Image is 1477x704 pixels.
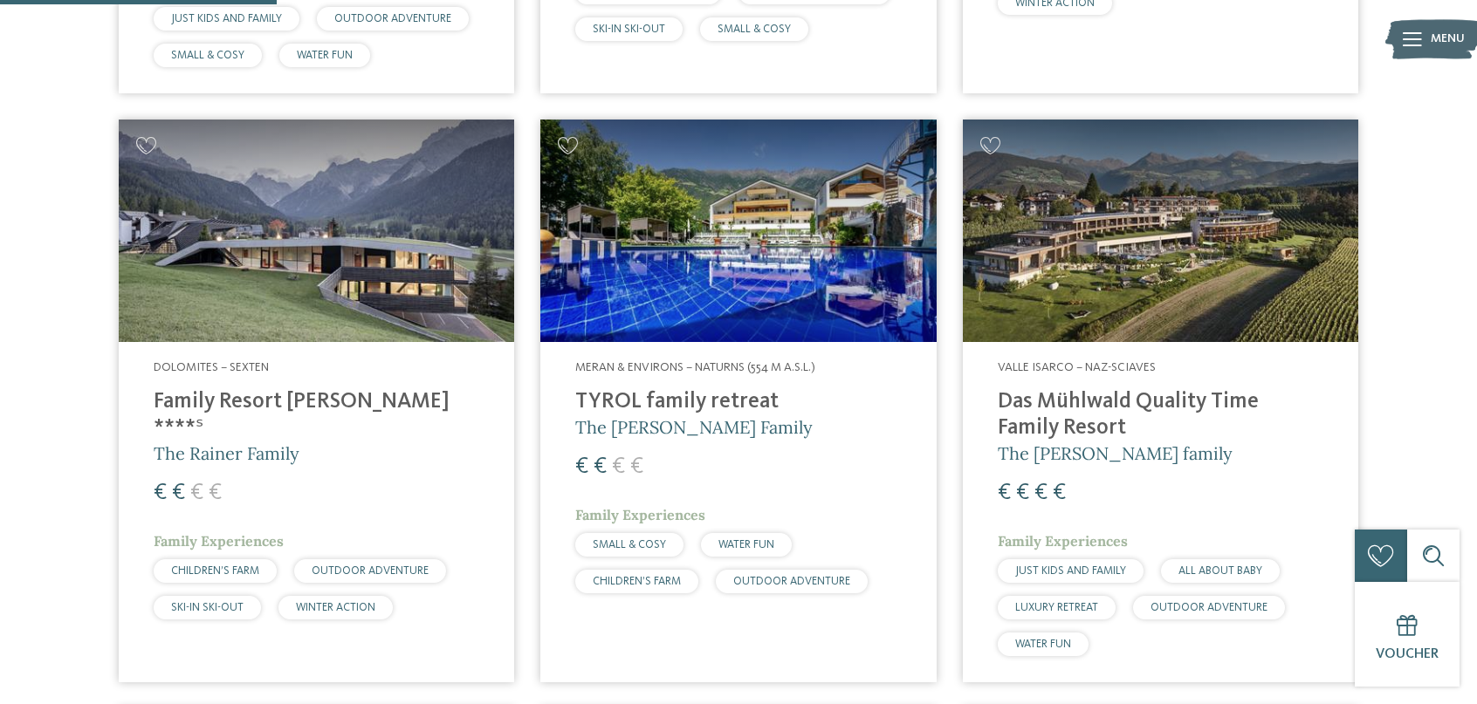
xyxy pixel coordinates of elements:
span: CHILDREN’S FARM [593,576,681,587]
span: ALL ABOUT BABY [1178,565,1262,577]
span: WINTER ACTION [296,602,375,613]
span: € [575,455,588,478]
span: JUST KIDS AND FAMILY [1015,565,1126,577]
span: The [PERSON_NAME] family [998,442,1233,464]
span: Family Experiences [154,532,284,550]
span: SMALL & COSY [593,539,666,550]
h4: Das Mühlwald Quality Time Family Resort [998,389,1323,441]
span: The Rainer Family [154,442,299,464]
span: € [172,482,185,504]
span: WATER FUN [718,539,774,550]
span: € [190,482,203,504]
a: Looking for family hotels? Find the best ones here! Dolomites – Sexten Family Resort [PERSON_NAME... [119,120,514,682]
span: SMALL & COSY [171,50,244,61]
span: JUST KIDS AND FAMILY [171,13,282,24]
img: Family Resort Rainer ****ˢ [119,120,514,342]
h4: TYROL family retreat [575,389,901,415]
span: SMALL & COSY [718,24,791,35]
span: € [594,455,607,478]
span: € [1053,482,1066,504]
span: CHILDREN’S FARM [171,565,259,577]
span: Dolomites – Sexten [154,361,269,373]
span: OUTDOOR ADVENTURE [312,565,429,577]
span: OUTDOOR ADVENTURE [334,13,451,24]
span: Family Experiences [575,506,705,523]
span: € [209,482,222,504]
span: € [612,455,625,478]
a: Looking for family hotels? Find the best ones here! Meran & Environs – Naturns (554 m a.s.l.) TYR... [540,120,936,682]
span: WATER FUN [297,50,353,61]
span: OUTDOOR ADVENTURE [733,576,850,587]
span: LUXURY RETREAT [1015,602,1098,613]
img: Familien Wellness Residence Tyrol **** [540,120,936,342]
span: The [PERSON_NAME] Family [575,416,813,438]
span: € [998,482,1011,504]
span: SKI-IN SKI-OUT [171,602,244,613]
img: Looking for family hotels? Find the best ones here! [963,120,1358,342]
span: WATER FUN [1015,639,1071,650]
span: Voucher [1376,647,1439,661]
span: Family Experiences [998,532,1128,550]
span: Valle Isarco – Naz-Sciaves [998,361,1156,373]
span: € [1016,482,1029,504]
h4: Family Resort [PERSON_NAME] ****ˢ [154,389,479,441]
a: Looking for family hotels? Find the best ones here! Valle Isarco – Naz-Sciaves Das Mühlwald Quali... [963,120,1358,682]
span: € [1034,482,1048,504]
span: € [630,455,643,478]
span: OUTDOOR ADVENTURE [1151,602,1267,613]
a: Voucher [1355,582,1460,687]
span: € [154,482,167,504]
span: Meran & Environs – Naturns (554 m a.s.l.) [575,361,815,373]
span: SKI-IN SKI-OUT [593,24,665,35]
